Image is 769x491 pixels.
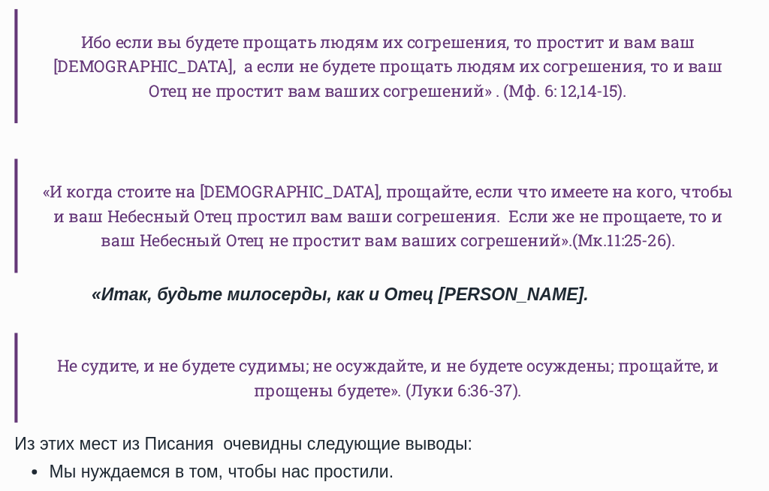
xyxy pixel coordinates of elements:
[167,283,534,297] em: «Итак, будьте милосерды, как и Отец [PERSON_NAME].
[136,411,659,431] li: Мы нуждаемся в том, чтобы нас простили.
[110,190,659,274] h6: «И когда стоите на [DEMOGRAPHIC_DATA], прощайте, если что имеете на кого, чтобы и ваш Небесный От...
[110,23,641,58] em: «И прости нам долги наши, как и мы прощаем должникам нашим;
[110,318,659,384] h6: Не судите, и не будете судимы; не осуждайте, и не будете осуждены; прощайте, и прощены будете». (...
[110,80,659,164] h6: Ибо если вы будете прощать людям их согрешения, то простит и вам ваш [DEMOGRAPHIC_DATA], а если н...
